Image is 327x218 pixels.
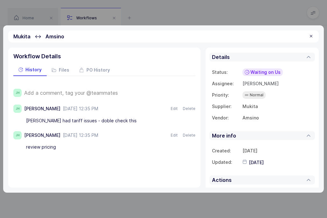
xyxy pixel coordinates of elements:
span: [DATE] 12:35 PM [63,132,98,138]
div: [PERSON_NAME] had tariff issues - doble check this [26,115,194,126]
td: Vendor: [212,112,237,124]
button: Delete [183,106,195,111]
button: Edit [171,133,178,138]
div: Details [212,49,230,65]
span: PO History [86,68,110,72]
td: [DATE] [242,145,312,157]
td: Status: [212,67,237,78]
div: More info [209,131,315,140]
td: Assignee: [212,78,237,89]
div: More info [209,140,315,173]
span: History [25,67,42,72]
td: Updated: [212,157,237,168]
td: Amsino [242,112,312,124]
div: review pricing [26,142,194,153]
div: More info [212,128,236,143]
div: [PERSON_NAME] [242,81,279,86]
div: Details [209,61,315,129]
span: ↔ [35,33,41,40]
td: Supplier: [212,101,237,112]
div: [PERSON_NAME] [24,106,60,111]
span: Waiting on Us [250,69,281,75]
span: [DATE] 12:35 PM [63,106,98,111]
td: Created: [212,145,237,157]
span: Files [59,68,69,72]
button: Edit [171,106,178,111]
td: Priority: [212,89,237,101]
button: Delete [183,133,195,138]
span: [PERSON_NAME] [242,81,279,86]
span: JH [13,89,22,97]
div: [PERSON_NAME] [24,133,60,138]
div: Waiting on Us [242,68,283,76]
td: Mukita [242,101,312,112]
div: Actions [212,172,232,188]
span: Normal [250,92,263,98]
div: Actions [209,176,315,184]
span: Amsino [45,33,64,40]
div: Normal [242,91,266,99]
div: Details [209,53,315,61]
span: Workflow Details [13,53,61,60]
span: JH [13,131,22,139]
span: JH [13,105,22,113]
span: Mukita [13,33,31,40]
span: Add a comment, tag your @teammates [24,90,118,96]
